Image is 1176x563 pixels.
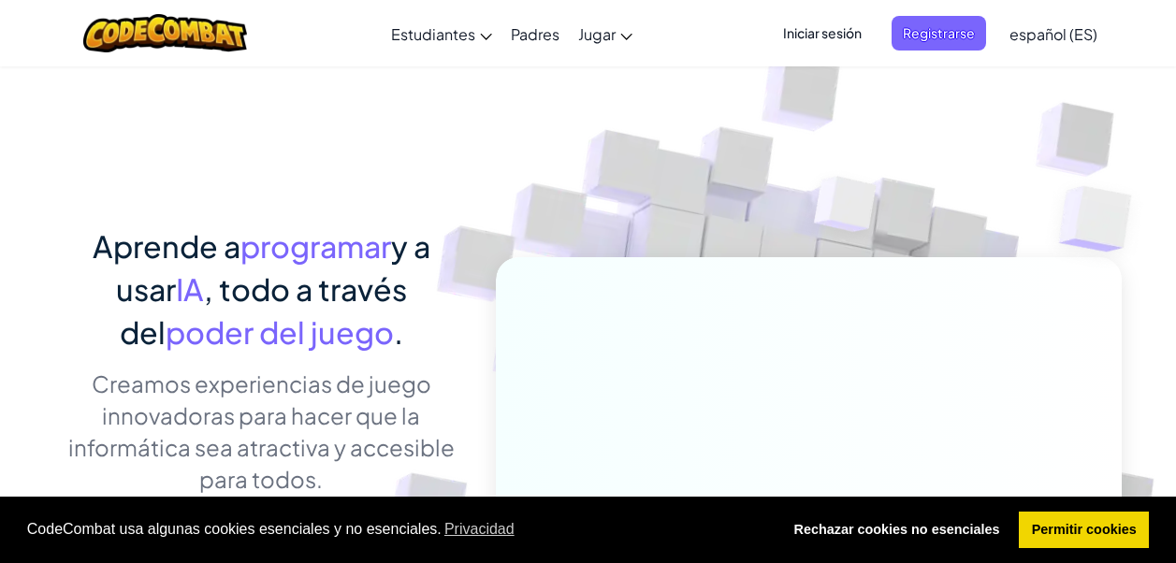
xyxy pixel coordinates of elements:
a: español (ES) [1000,8,1107,59]
a: learn more about cookies [442,515,517,543]
span: poder del juego [166,313,394,351]
p: Creamos experiencias de juego innovadoras para hacer que la informática sea atractiva y accesible... [55,368,468,495]
button: Iniciar sesión [772,16,873,51]
span: , todo a través del [120,270,407,351]
a: Estudiantes [382,8,501,59]
span: CodeCombat usa algunas cookies esenciales y no esenciales. [27,515,766,543]
span: Jugar [578,24,616,44]
span: programar [240,227,391,265]
span: Aprende a [93,227,240,265]
span: . [394,313,403,351]
img: Overlap cubes [778,139,913,279]
a: deny cookies [781,512,1012,549]
img: CodeCombat logo [83,14,247,52]
a: Padres [501,8,569,59]
button: Registrarse [892,16,986,51]
span: español (ES) [1009,24,1097,44]
a: Jugar [569,8,642,59]
a: allow cookies [1019,512,1149,549]
span: IA [176,270,204,308]
span: Estudiantes [391,24,475,44]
